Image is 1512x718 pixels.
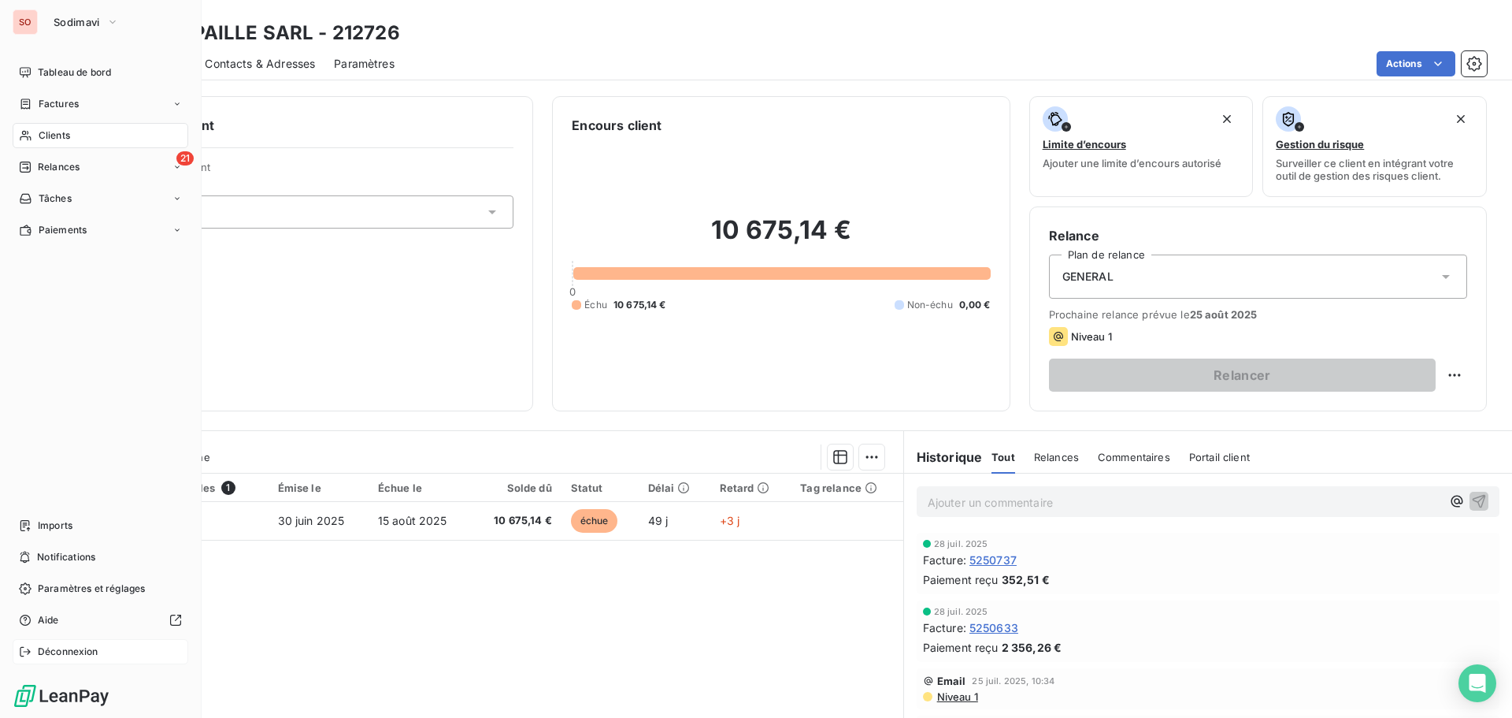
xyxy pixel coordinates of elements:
span: 0 [569,285,576,298]
a: Imports [13,513,188,538]
span: Sodimavi [54,16,100,28]
span: 49 j [648,514,669,527]
span: Notifications [37,550,95,564]
span: Prochaine relance prévue le [1049,308,1467,321]
span: Email [937,675,966,687]
span: 10 675,14 € [613,298,666,312]
span: Facture : [923,552,966,568]
span: 352,51 € [1002,571,1050,588]
span: Niveau 1 [1071,330,1112,343]
span: Gestion du risque [1276,138,1364,151]
span: 25 août 2025 [1190,308,1258,321]
h6: Relance [1049,226,1467,245]
a: 21Relances [13,154,188,180]
button: Relancer [1049,359,1436,392]
a: Paiements [13,218,188,243]
span: 21 [176,151,194,166]
span: Commentaires [1098,451,1170,463]
span: 2 356,26 € [1002,639,1062,656]
span: Échu [584,298,607,312]
span: Portail client [1189,451,1250,463]
a: Aide [13,608,188,633]
button: Limite d’encoursAjouter une limite d’encours autorisé [1029,96,1254,197]
span: 5250633 [969,619,1018,636]
span: Ajouter une limite d’encours autorisé [1043,157,1221,169]
span: Déconnexion [38,645,98,659]
span: 10 675,14 € [481,513,552,529]
img: Logo LeanPay [13,683,110,709]
span: Propriétés Client [127,161,513,183]
span: 30 juin 2025 [278,514,345,527]
span: Imports [38,519,72,533]
span: GENERAL [1062,269,1114,285]
button: Actions [1377,51,1455,76]
span: Tableau de bord [38,65,111,80]
a: Tableau de bord [13,60,188,85]
div: Retard [720,482,782,494]
div: SO [13,9,38,35]
h6: Historique [904,448,983,467]
a: Tâches [13,186,188,211]
span: Facture : [923,619,966,636]
div: Délai [648,482,701,494]
a: Clients [13,123,188,148]
div: Tag relance [800,482,893,494]
h2: 10 675,14 € [572,214,990,262]
h3: EUROPAILLE SARL - 212726 [139,19,400,47]
span: Niveau 1 [936,690,978,703]
span: Paiement reçu [923,571,999,588]
span: Relances [38,160,80,174]
span: 25 juil. 2025, 10:34 [972,676,1054,686]
div: Échue le [378,482,462,494]
h6: Informations client [95,116,513,135]
span: 28 juil. 2025 [934,607,988,616]
span: Non-échu [907,298,953,312]
span: Paiement reçu [923,639,999,656]
span: Surveiller ce client en intégrant votre outil de gestion des risques client. [1276,157,1473,182]
h6: Encours client [572,116,661,135]
span: Tâches [39,192,72,206]
div: Open Intercom Messenger [1458,664,1496,702]
div: Statut [571,482,629,494]
span: 15 août 2025 [378,514,447,527]
button: Gestion du risqueSurveiller ce client en intégrant votre outil de gestion des risques client. [1262,96,1487,197]
span: Relances [1034,451,1079,463]
span: 1 [221,481,235,495]
div: Solde dû [481,482,552,494]
span: Aide [38,613,59,627]
span: Clients [39,128,70,143]
span: Tout [991,451,1015,463]
span: échue [571,509,618,533]
span: +3 j [720,514,740,527]
span: Paramètres et réglages [38,582,145,596]
span: Factures [39,97,79,111]
span: 5250737 [969,552,1017,568]
span: Paiements [39,223,87,237]
span: 0,00 € [959,298,991,312]
div: Émise le [278,482,359,494]
span: Contacts & Adresses [205,56,315,72]
span: 28 juil. 2025 [934,539,988,549]
span: Paramètres [334,56,395,72]
span: Limite d’encours [1043,138,1126,151]
a: Paramètres et réglages [13,576,188,601]
a: Factures [13,91,188,117]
